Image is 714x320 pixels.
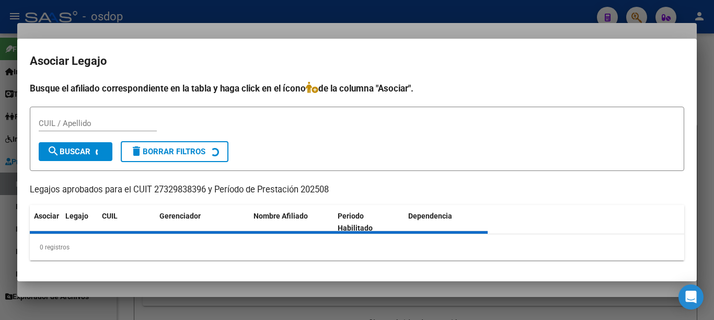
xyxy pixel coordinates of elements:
datatable-header-cell: Periodo Habilitado [333,205,404,239]
span: Legajo [65,212,88,220]
span: Nombre Afiliado [254,212,308,220]
div: Open Intercom Messenger [678,284,704,310]
mat-icon: delete [130,145,143,157]
button: Buscar [39,142,112,161]
datatable-header-cell: Asociar [30,205,61,239]
span: Borrar Filtros [130,147,205,156]
span: Buscar [47,147,90,156]
div: 0 registros [30,234,684,260]
datatable-header-cell: Legajo [61,205,98,239]
span: Asociar [34,212,59,220]
span: Gerenciador [159,212,201,220]
mat-icon: search [47,145,60,157]
button: Borrar Filtros [121,141,228,162]
datatable-header-cell: Dependencia [404,205,488,239]
h2: Asociar Legajo [30,51,684,71]
span: CUIL [102,212,118,220]
datatable-header-cell: CUIL [98,205,155,239]
h4: Busque el afiliado correspondiente en la tabla y haga click en el ícono de la columna "Asociar". [30,82,684,95]
datatable-header-cell: Gerenciador [155,205,249,239]
datatable-header-cell: Nombre Afiliado [249,205,333,239]
p: Legajos aprobados para el CUIT 27329838396 y Período de Prestación 202508 [30,184,684,197]
span: Dependencia [408,212,452,220]
span: Periodo Habilitado [338,212,373,232]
